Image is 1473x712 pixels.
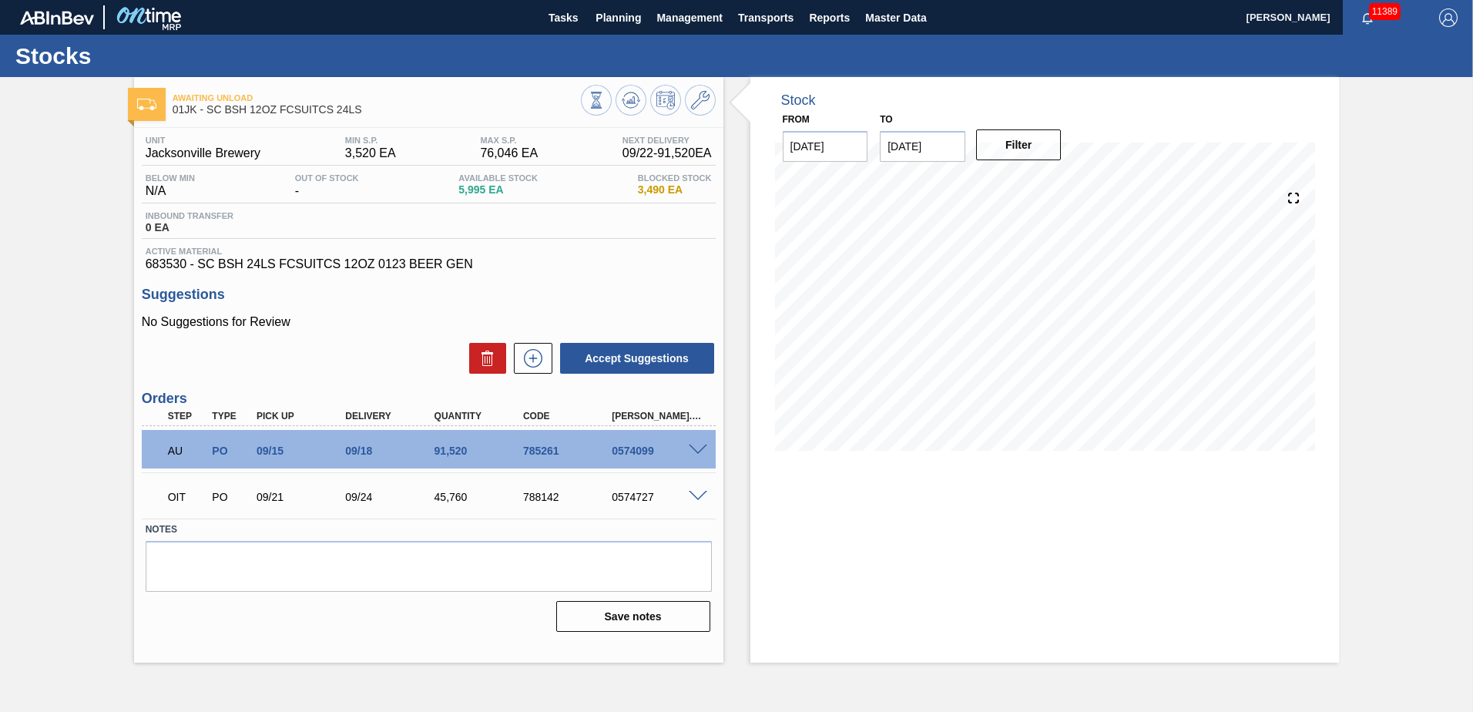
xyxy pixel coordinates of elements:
span: Master Data [865,8,926,27]
span: Below Min [146,173,195,183]
div: 785261 [519,445,619,457]
div: 91,520 [431,445,530,457]
label: to [880,114,892,125]
div: 788142 [519,491,619,503]
button: Update Chart [616,85,646,116]
label: From [783,114,810,125]
span: Planning [596,8,641,27]
span: Awaiting Unload [173,93,581,102]
span: Out Of Stock [295,173,359,183]
input: mm/dd/yyyy [880,131,965,162]
span: Management [656,8,723,27]
button: Stocks Overview [581,85,612,116]
div: Step [164,411,210,421]
span: 5,995 EA [458,184,538,196]
span: 01JK - SC BSH 12OZ FCSUITCS 24LS [173,104,581,116]
h1: Stocks [15,47,289,65]
div: Type [208,411,254,421]
span: Next Delivery [622,136,712,145]
img: Logout [1439,8,1458,27]
button: Notifications [1343,7,1392,29]
span: 3,520 EA [345,146,396,160]
p: OIT [168,491,206,503]
button: Accept Suggestions [560,343,714,374]
h3: Orders [142,391,716,407]
h3: Suggestions [142,287,716,303]
span: Reports [809,8,850,27]
span: MAX S.P. [480,136,538,145]
span: 683530 - SC BSH 24LS FCSUITCS 12OZ 0123 BEER GEN [146,257,712,271]
div: Accept Suggestions [552,341,716,375]
div: 0574727 [608,491,707,503]
span: Available Stock [458,173,538,183]
div: Code [519,411,619,421]
p: AU [168,445,206,457]
span: 09/22 - 91,520 EA [622,146,712,160]
p: No Suggestions for Review [142,315,716,329]
div: 09/18/2025 [341,445,441,457]
div: 09/21/2025 [253,491,352,503]
div: 09/24/2025 [341,491,441,503]
span: Jacksonville Brewery [146,146,260,160]
input: mm/dd/yyyy [783,131,868,162]
span: Inbound Transfer [146,211,233,220]
button: Schedule Inventory [650,85,681,116]
div: Purchase order [208,491,254,503]
label: Notes [146,519,712,541]
span: 3,490 EA [638,184,712,196]
span: 76,046 EA [480,146,538,160]
div: 45,760 [431,491,530,503]
span: Tasks [546,8,580,27]
div: Awaiting Unload [164,434,210,468]
div: Purchase order [208,445,254,457]
div: Pick up [253,411,352,421]
div: N/A [142,173,199,198]
div: Delete Suggestions [461,343,506,374]
div: [PERSON_NAME]. ID [608,411,707,421]
span: 11389 [1369,3,1401,20]
div: - [291,173,363,198]
div: 09/15/2025 [253,445,352,457]
button: Save notes [556,601,710,632]
div: 0574099 [608,445,707,457]
div: Quantity [431,411,530,421]
div: Stock [781,92,816,109]
span: Transports [738,8,794,27]
div: Order in transit [164,480,210,514]
span: 0 EA [146,222,233,233]
span: Unit [146,136,260,145]
span: Blocked Stock [638,173,712,183]
button: Filter [976,129,1062,160]
span: Active Material [146,247,712,256]
img: TNhmsLtSVTkK8tSr43FrP2fwEKptu5GPRR3wAAAABJRU5ErkJggg== [20,11,94,25]
button: Go to Master Data / General [685,85,716,116]
img: Ícone [137,99,156,110]
span: MIN S.P. [345,136,396,145]
div: New suggestion [506,343,552,374]
div: Delivery [341,411,441,421]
